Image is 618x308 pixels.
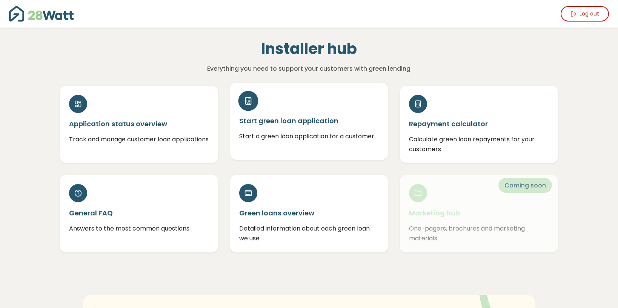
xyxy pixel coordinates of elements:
button: Log out [561,6,609,22]
span: Coming soon [498,178,552,193]
p: Everything you need to support your customers with green lending [145,64,473,74]
p: Start a green loan application for a customer [239,132,379,141]
p: Calculate green loan repayments for your customers [409,135,549,154]
h5: General FAQ [69,208,209,218]
h5: Repayment calculator [409,119,549,128]
h5: Marketing hub [409,208,549,218]
p: Detailed information about each green loan we use [239,224,379,243]
p: Track and manage customer loan applications [69,135,209,144]
p: Answers to the most common questions [69,224,209,234]
h5: Start green loan application [239,116,379,125]
h5: Green loans overview [239,208,379,218]
img: 28Watt [9,6,74,22]
h5: Application status overview [69,119,209,128]
h1: Installer hub [145,40,473,58]
p: One-pagers, brochures and marketing materials [409,224,549,243]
